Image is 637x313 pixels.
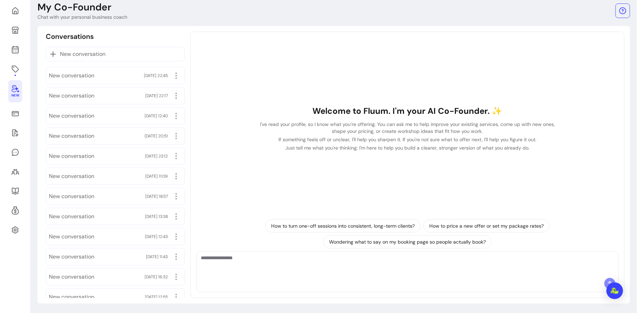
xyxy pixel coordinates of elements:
[49,273,94,281] span: New conversation
[49,293,94,301] span: New conversation
[145,153,168,159] span: [DATE] 23:12
[37,14,127,20] p: Chat with your personal business coach
[49,172,94,180] span: New conversation
[49,253,94,261] span: New conversation
[429,222,544,229] p: How to price a new offer or set my package rates?
[145,194,168,199] span: [DATE] 18:57
[606,282,623,299] div: Open Intercom Messenger
[8,105,22,122] a: Sales
[8,163,22,180] a: Clients
[145,234,168,239] span: [DATE] 12:43
[49,92,94,100] span: New conversation
[46,32,94,41] p: Conversations
[8,144,22,161] a: My Messages
[329,238,486,245] p: Wondering what to say on my booking page so people actually book?
[49,192,94,201] span: New conversation
[145,214,168,219] span: [DATE] 13:38
[8,183,22,200] a: Resources
[8,202,22,219] a: Refer & Earn
[145,133,168,139] span: [DATE] 20:51
[144,73,168,78] span: [DATE] 22:45
[11,93,19,98] span: New
[8,80,22,102] a: New
[256,136,559,143] p: If something feels off or unclear, I'll help you sharpen it. If you're not sure what to offer nex...
[8,22,22,39] a: My Page
[49,232,94,241] span: New conversation
[256,105,559,117] h1: Welcome to Fluum. I'm your AI Co-Founder. ✨
[145,294,168,300] span: [DATE] 12:55
[256,144,559,151] p: Just tell me what you're thinking: I'm here to help you build a clearer, stronger version of what...
[145,93,168,99] span: [DATE] 22:17
[256,121,559,135] p: I've read your profile, so I know what you’re offering. You can ask me to help improve your exist...
[8,125,22,141] a: Waivers
[8,2,22,19] a: Home
[8,222,22,238] a: Settings
[145,174,168,179] span: [DATE] 11:09
[37,1,111,14] p: My Co-Founder
[8,41,22,58] a: Calendar
[49,152,94,160] span: New conversation
[49,132,94,140] span: New conversation
[145,274,168,280] span: [DATE] 16:32
[60,50,105,58] span: New conversation
[49,112,94,120] span: New conversation
[49,212,94,221] span: New conversation
[201,254,614,275] textarea: Ask me anything...
[146,254,168,260] span: [DATE] 11:43
[49,71,94,80] span: New conversation
[8,61,22,77] a: Offerings
[145,113,168,119] span: [DATE] 12:40
[271,222,415,229] p: How to turn one-off sessions into consistent, long-term clients?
